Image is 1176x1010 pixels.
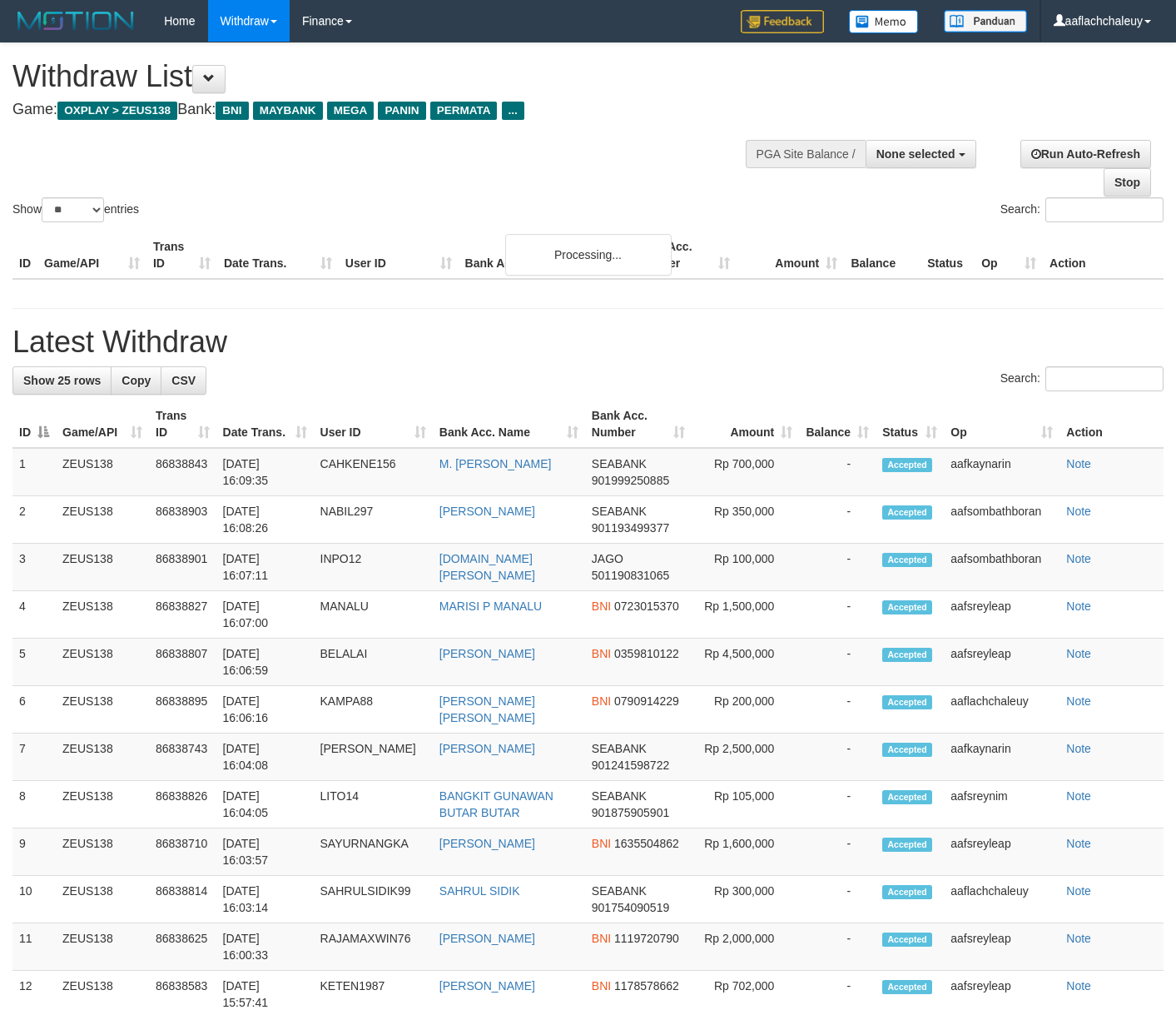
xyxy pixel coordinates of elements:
th: ID [12,231,37,279]
img: MOTION_logo.png [12,8,139,33]
td: aafsreyleap [944,828,1059,876]
span: SEABANK [592,505,647,518]
th: User ID: activate to sort column ascending [314,401,433,448]
a: Show 25 rows [12,366,112,395]
a: Note [1066,884,1091,898]
td: 86838743 [149,734,216,781]
th: Game/API: activate to sort column ascending [56,401,149,448]
a: [DOMAIN_NAME][PERSON_NAME] [439,552,535,582]
span: BNI [592,694,611,708]
span: OXPLAY > ZEUS138 [57,102,177,120]
td: Rp 200,000 [692,686,799,734]
td: [DATE] 16:04:08 [216,734,314,781]
td: 5 [12,639,56,686]
td: Rp 1,500,000 [692,591,799,639]
th: Trans ID [146,231,217,279]
span: Accepted [882,648,932,662]
td: Rp 350,000 [692,496,799,544]
td: [DATE] 16:06:16 [216,686,314,734]
span: Accepted [882,933,932,947]
td: 86838843 [149,448,216,496]
td: 10 [12,876,56,923]
a: [PERSON_NAME] [439,505,535,518]
td: - [799,781,876,828]
td: Rp 1,600,000 [692,828,799,876]
input: Search: [1045,197,1164,222]
a: Note [1066,979,1091,993]
th: Bank Acc. Name [459,231,630,279]
h1: Withdraw List [12,60,767,93]
span: ... [502,102,524,120]
a: [PERSON_NAME] [PERSON_NAME] [439,694,535,724]
td: - [799,923,876,971]
a: [PERSON_NAME] [439,932,535,945]
th: Game/API [37,231,146,279]
td: 1 [12,448,56,496]
td: [DATE] 16:09:35 [216,448,314,496]
span: Copy 1635504862 to clipboard [614,837,679,850]
td: [DATE] 16:06:59 [216,639,314,686]
span: Copy 0790914229 to clipboard [614,694,679,708]
th: Bank Acc. Number: activate to sort column ascending [585,401,692,448]
span: Accepted [882,553,932,567]
td: 86838895 [149,686,216,734]
th: Bank Acc. Number [629,231,737,279]
td: Rp 100,000 [692,544,799,591]
a: [PERSON_NAME] [439,837,535,850]
td: aafkaynarin [944,734,1059,781]
td: RAJAMAXWIN76 [314,923,433,971]
td: aaflachchaleuy [944,876,1059,923]
td: 86838901 [149,544,216,591]
th: Date Trans.: activate to sort column ascending [216,401,314,448]
span: BNI [592,647,611,660]
td: LITO14 [314,781,433,828]
span: Accepted [882,458,932,472]
td: - [799,828,876,876]
th: Amount [737,231,844,279]
th: User ID [339,231,459,279]
td: aafsreyleap [944,923,1059,971]
td: - [799,686,876,734]
td: - [799,876,876,923]
h1: Latest Withdraw [12,326,1164,359]
td: - [799,448,876,496]
td: [PERSON_NAME] [314,734,433,781]
span: Show 25 rows [23,374,101,387]
a: MARISI P MANALU [439,600,542,613]
div: Processing... [505,234,672,276]
td: 11 [12,923,56,971]
td: 9 [12,828,56,876]
span: BNI [592,600,611,613]
a: [PERSON_NAME] [439,742,535,755]
span: None selected [876,147,955,161]
span: PANIN [378,102,425,120]
span: Accepted [882,695,932,709]
a: Note [1066,457,1091,470]
td: [DATE] 16:07:00 [216,591,314,639]
span: BNI [216,102,248,120]
span: Copy 901241598722 to clipboard [592,759,669,772]
td: ZEUS138 [56,448,149,496]
td: 2 [12,496,56,544]
th: Trans ID: activate to sort column ascending [149,401,216,448]
td: ZEUS138 [56,781,149,828]
span: SEABANK [592,457,647,470]
td: 86838903 [149,496,216,544]
td: 7 [12,734,56,781]
td: Rp 700,000 [692,448,799,496]
button: None selected [866,140,976,168]
td: SAHRULSIDIK99 [314,876,433,923]
span: MEGA [327,102,375,120]
a: [PERSON_NAME] [439,979,535,993]
span: Accepted [882,980,932,994]
th: Action [1043,231,1164,279]
a: Note [1066,600,1091,613]
input: Search: [1045,366,1164,391]
td: [DATE] 16:08:26 [216,496,314,544]
td: ZEUS138 [56,828,149,876]
a: Note [1066,647,1091,660]
span: Copy 901754090519 to clipboard [592,901,669,914]
td: aafsreyleap [944,591,1059,639]
label: Search: [1000,197,1164,222]
h4: Game: Bank: [12,102,767,118]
